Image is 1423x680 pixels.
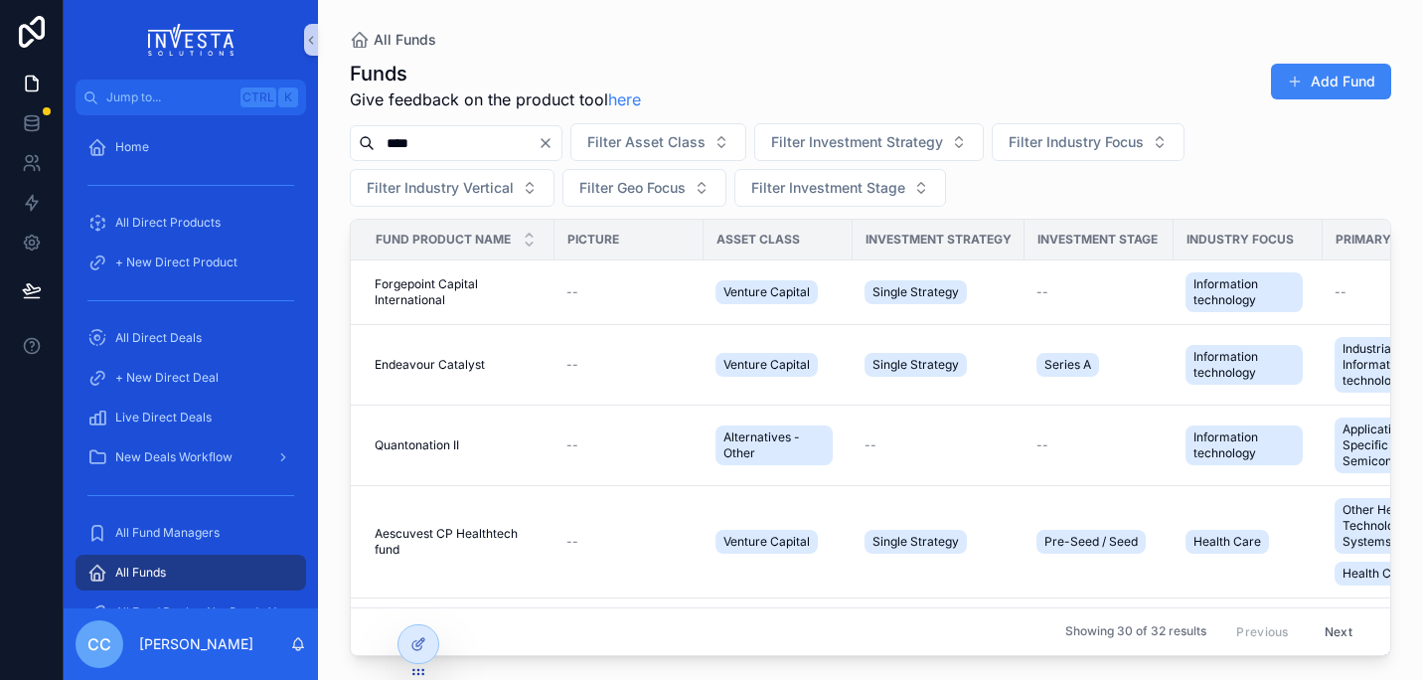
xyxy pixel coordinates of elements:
a: Single Strategy [865,526,1013,558]
span: Jump to... [106,89,233,105]
a: Information technology [1186,341,1311,389]
a: Forgepoint Capital International [375,276,543,308]
button: Add Fund [1271,64,1391,99]
span: Filter Investment Stage [751,178,905,198]
span: All Direct Products [115,215,221,231]
a: All Fund Managers [76,515,306,551]
a: Endeavour Catalyst [375,357,543,373]
a: -- [566,437,692,453]
span: Single Strategy [872,284,959,300]
span: CC [87,632,111,656]
span: Venture Capital [723,284,810,300]
span: Filter Industry Vertical [367,178,514,198]
span: Single Strategy [872,534,959,550]
span: -- [1335,284,1346,300]
a: -- [1036,284,1162,300]
span: Information technology [1193,429,1295,461]
span: + New Direct Deal [115,370,219,386]
span: Health Care [1193,534,1261,550]
a: Health Care [1186,526,1311,558]
span: K [280,89,296,105]
span: Pre-Seed / Seed [1044,534,1138,550]
span: -- [566,534,578,550]
span: New Deals Workflow [115,449,233,465]
span: All Fund Deals - Not Ready Yet [115,604,286,620]
span: All Fund Managers [115,525,220,541]
a: -- [1036,437,1162,453]
span: Asset Class [716,232,800,248]
a: + New Direct Deal [76,360,306,396]
a: -- [865,437,1013,453]
a: All Fund Deals - Not Ready Yet [76,595,306,630]
span: All Funds [115,565,166,581]
a: All Direct Deals [76,320,306,356]
span: Filter Geo Focus [579,178,686,198]
span: Live Direct Deals [115,410,212,425]
a: All Direct Products [76,205,306,241]
span: Information technology [1193,276,1295,308]
span: Information technology [1193,349,1295,381]
span: Series A [1044,357,1091,373]
a: Venture Capital [715,526,841,558]
a: Information technology [1186,422,1311,469]
button: Select Button [562,169,726,207]
a: Venture Capital [715,349,841,381]
span: Filter Investment Strategy [771,132,943,152]
a: here [608,89,641,109]
button: Select Button [992,123,1185,161]
span: Ctrl [240,87,276,107]
a: Pre-Seed / Seed [1036,526,1162,558]
span: Showing 30 of 32 results [1065,624,1206,640]
a: -- [566,357,692,373]
span: Picture [567,232,619,248]
span: -- [566,284,578,300]
a: Home [76,129,306,165]
a: -- [566,534,692,550]
span: -- [566,437,578,453]
span: Venture Capital [723,534,810,550]
span: -- [865,437,876,453]
span: Filter Asset Class [587,132,706,152]
span: Health Care [1343,566,1410,582]
a: + New Direct Product [76,245,306,280]
a: Aescuvest CP Healthtech fund [375,526,543,558]
span: -- [1036,437,1048,453]
div: scrollable content [64,115,318,608]
a: Quantonation II [375,437,543,453]
p: [PERSON_NAME] [139,634,253,654]
a: New Deals Workflow [76,439,306,475]
span: Alternatives - Other [723,429,825,461]
span: Give feedback on the product tool [350,87,641,111]
span: Fund Product Name [376,232,511,248]
img: App logo [148,24,235,56]
a: Alternatives - Other [715,422,841,469]
a: Information technology [1186,268,1311,316]
a: -- [566,284,692,300]
span: Venture Capital [723,357,810,373]
span: Investment Strategy [866,232,1012,248]
h1: Funds [350,60,641,87]
span: Filter Industry Focus [1009,132,1144,152]
span: + New Direct Product [115,255,237,270]
span: Investment Stage [1037,232,1158,248]
span: Quantonation II [375,437,459,453]
a: Venture Capital [715,276,841,308]
button: Select Button [570,123,746,161]
a: All Funds [76,555,306,591]
button: Select Button [754,123,984,161]
span: All Direct Deals [115,330,202,346]
span: Single Strategy [872,357,959,373]
a: Single Strategy [865,276,1013,308]
a: All Funds [350,30,436,50]
a: Live Direct Deals [76,400,306,435]
span: -- [566,357,578,373]
span: Home [115,139,149,155]
span: All Funds [374,30,436,50]
button: Next [1311,616,1366,647]
button: Jump to...CtrlK [76,80,306,115]
span: Endeavour Catalyst [375,357,485,373]
button: Select Button [350,169,554,207]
